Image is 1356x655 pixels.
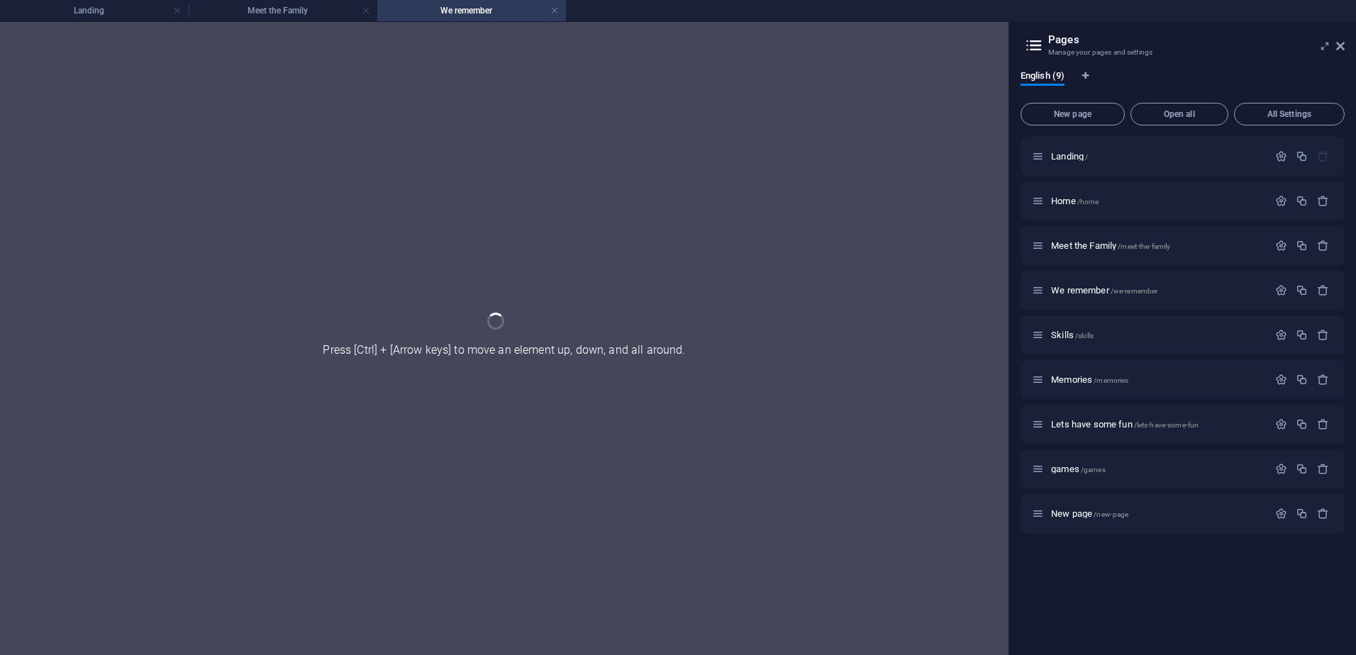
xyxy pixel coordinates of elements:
div: Remove [1317,463,1329,475]
button: New page [1021,103,1125,125]
span: /new-page [1094,510,1128,518]
div: Remove [1317,195,1329,207]
span: /memories [1094,376,1128,384]
div: Settings [1275,240,1287,252]
div: Language Tabs [1021,70,1345,97]
span: Click to open page [1051,464,1106,474]
div: Remove [1317,374,1329,386]
h3: Manage your pages and settings [1048,46,1316,59]
div: Memories/memories [1047,375,1268,384]
span: Click to open page [1051,240,1170,251]
div: Meet the Family/meet-the-family [1047,241,1268,250]
div: Lets have some fun/lets-have-some-fun [1047,420,1268,429]
div: Settings [1275,418,1287,430]
div: Duplicate [1296,284,1308,296]
span: Click to open page [1051,508,1128,519]
div: Duplicate [1296,195,1308,207]
div: Duplicate [1296,374,1308,386]
span: /games [1081,466,1106,474]
div: Settings [1275,150,1287,162]
div: Remove [1317,508,1329,520]
span: /home [1077,198,1099,206]
div: Skills/skills [1047,330,1268,340]
span: /lets-have-some-fun [1134,421,1199,429]
span: All Settings [1240,110,1338,118]
span: English (9) [1021,67,1065,87]
div: We remember/we-remember [1047,286,1268,295]
div: Duplicate [1296,508,1308,520]
span: Click to open page [1051,419,1199,430]
span: Click to open page [1051,374,1128,385]
div: Settings [1275,463,1287,475]
span: /meet-the-family [1118,242,1170,250]
button: All Settings [1234,103,1345,125]
span: Click to open page [1051,285,1157,296]
span: Click to open page [1051,196,1099,206]
h2: Pages [1048,33,1345,46]
div: Remove [1317,284,1329,296]
div: Duplicate [1296,418,1308,430]
button: Open all [1130,103,1228,125]
h4: We remember [377,3,566,18]
div: Settings [1275,508,1287,520]
div: games/games [1047,464,1268,474]
div: Settings [1275,329,1287,341]
span: /we-remember [1111,287,1158,295]
span: Click to open page [1051,330,1094,340]
div: Remove [1317,418,1329,430]
span: New page [1027,110,1118,118]
span: Open all [1137,110,1222,118]
span: / [1085,153,1088,161]
div: Duplicate [1296,329,1308,341]
div: Settings [1275,195,1287,207]
div: Duplicate [1296,463,1308,475]
div: Landing/ [1047,152,1268,161]
h4: Meet the Family [189,3,377,18]
div: Settings [1275,374,1287,386]
div: The startpage cannot be deleted [1317,150,1329,162]
span: /skills [1075,332,1094,340]
div: Remove [1317,240,1329,252]
div: Remove [1317,329,1329,341]
span: Click to open page [1051,151,1088,162]
div: Home/home [1047,196,1268,206]
div: Duplicate [1296,240,1308,252]
div: Settings [1275,284,1287,296]
div: Duplicate [1296,150,1308,162]
div: New page/new-page [1047,509,1268,518]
